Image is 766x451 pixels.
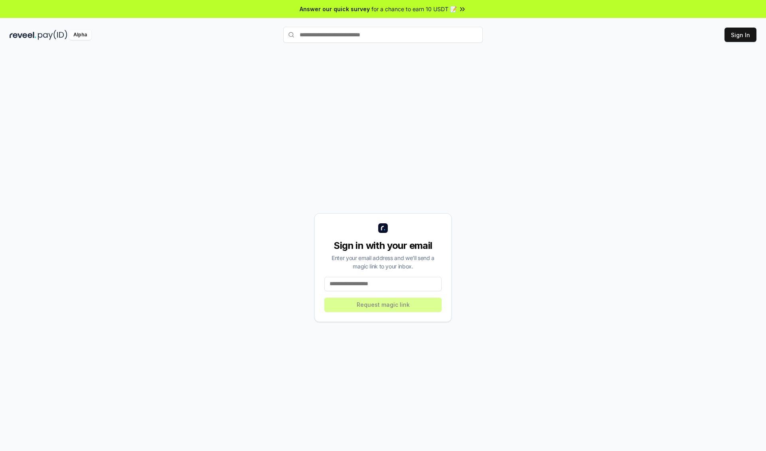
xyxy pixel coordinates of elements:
div: Alpha [69,30,91,40]
img: pay_id [38,30,67,40]
div: Sign in with your email [324,239,442,252]
span: for a chance to earn 10 USDT 📝 [371,5,457,13]
img: reveel_dark [10,30,36,40]
div: Enter your email address and we’ll send a magic link to your inbox. [324,254,442,270]
img: logo_small [378,223,388,233]
span: Answer our quick survey [300,5,370,13]
button: Sign In [725,28,756,42]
